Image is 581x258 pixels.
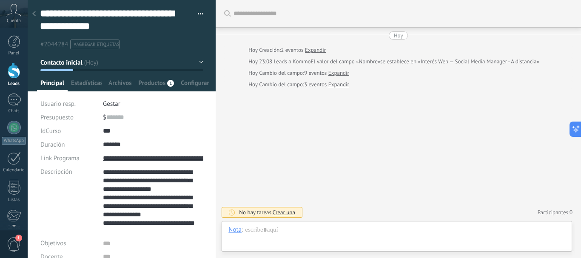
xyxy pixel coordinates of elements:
span: Gestar [103,100,120,108]
div: Hoy [248,69,259,77]
div: Objetivos [40,236,97,250]
span: Crear una [273,209,295,216]
a: Expandir [328,80,349,89]
div: Presupuesto [40,111,97,124]
span: Configurar [181,79,209,91]
span: IdCurso [40,128,61,134]
span: 1 [15,235,22,241]
div: Usuario resp. [40,97,97,111]
div: WhatsApp [2,137,26,145]
div: Calendario [2,167,26,173]
div: $ [103,111,203,124]
div: Hoy [394,31,403,40]
div: Chats [2,108,26,114]
span: 3 eventos [304,80,327,89]
div: Hoy [248,46,259,54]
div: Leads [2,81,26,87]
div: IdCurso [40,124,97,138]
span: Estadísticas [71,79,102,91]
span: Archivos [108,79,131,91]
div: Hoy [248,80,259,89]
span: Usuario resp. [40,100,76,108]
span: #2044284 [40,40,68,48]
span: 2 eventos [281,46,303,54]
div: Descripción [40,165,97,179]
div: Panel [2,51,26,56]
span: El valor del campo «Nombre» [311,57,380,66]
div: No hay tareas. [239,209,295,216]
a: Expandir [328,69,349,77]
div: Hoy 23:08 [248,57,273,66]
div: Duración [40,138,97,151]
span: 9 eventos [304,69,327,77]
div: Creación: [248,46,326,54]
span: : [242,226,243,234]
div: Cambio del campo: [248,69,349,77]
div: Link Programa [40,151,97,165]
span: 1 [167,80,174,87]
a: Expandir [305,46,326,54]
span: Leads a Kommo [273,58,310,65]
span: Descripción [40,169,72,175]
span: Link Programa [40,155,80,162]
div: Cambio del campo: [248,80,349,89]
a: Participantes:0 [538,209,572,216]
span: Presupuesto [40,113,74,122]
span: Duración [40,142,65,148]
span: 0 [570,209,572,216]
span: se establece en «Interés Web — Social Media Manager - A distancia» [380,57,539,66]
span: Cuenta [7,18,21,24]
span: Productos [139,79,166,91]
span: Principal [40,79,64,91]
span: #agregar etiquetas [74,42,119,48]
span: Objetivos [40,240,66,247]
div: Listas [2,197,26,203]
